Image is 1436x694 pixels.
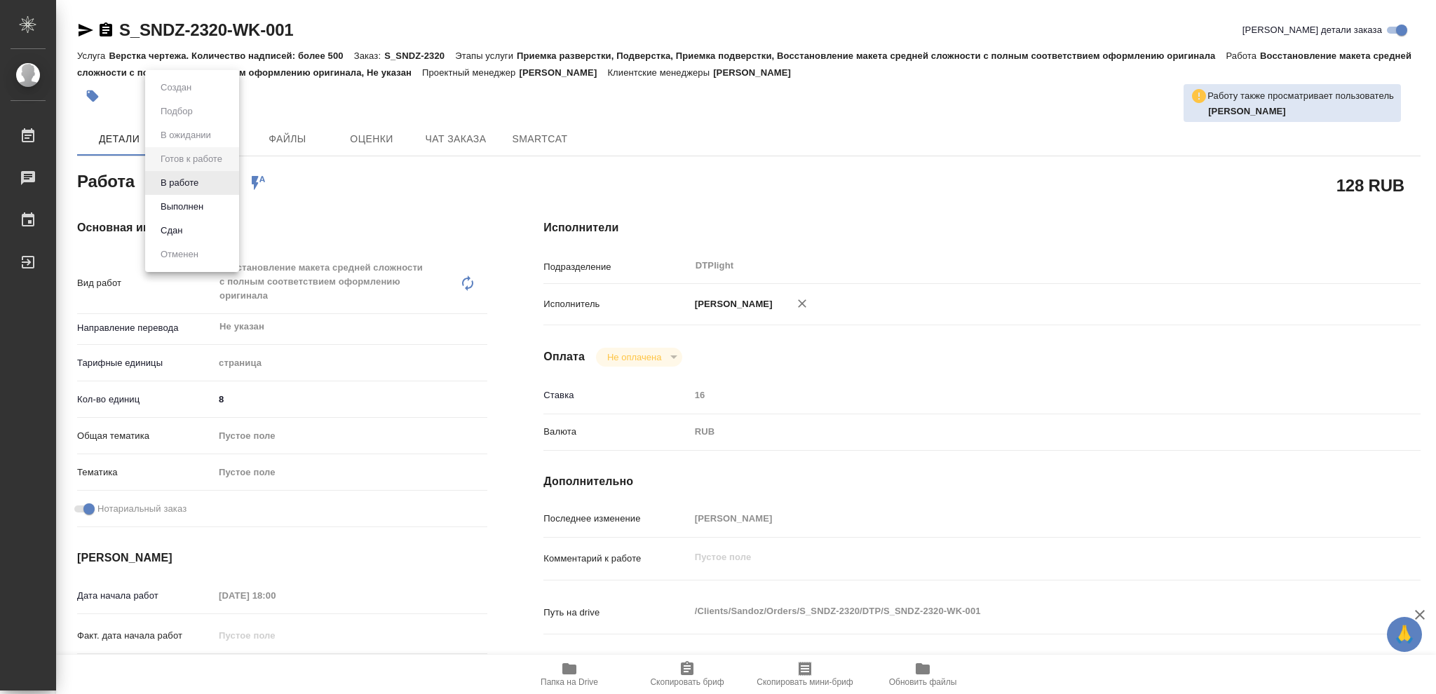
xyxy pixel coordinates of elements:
[156,128,215,143] button: В ожидании
[156,199,208,215] button: Выполнен
[156,223,187,238] button: Сдан
[156,80,196,95] button: Создан
[156,175,203,191] button: В работе
[156,104,197,119] button: Подбор
[156,151,226,167] button: Готов к работе
[156,247,203,262] button: Отменен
